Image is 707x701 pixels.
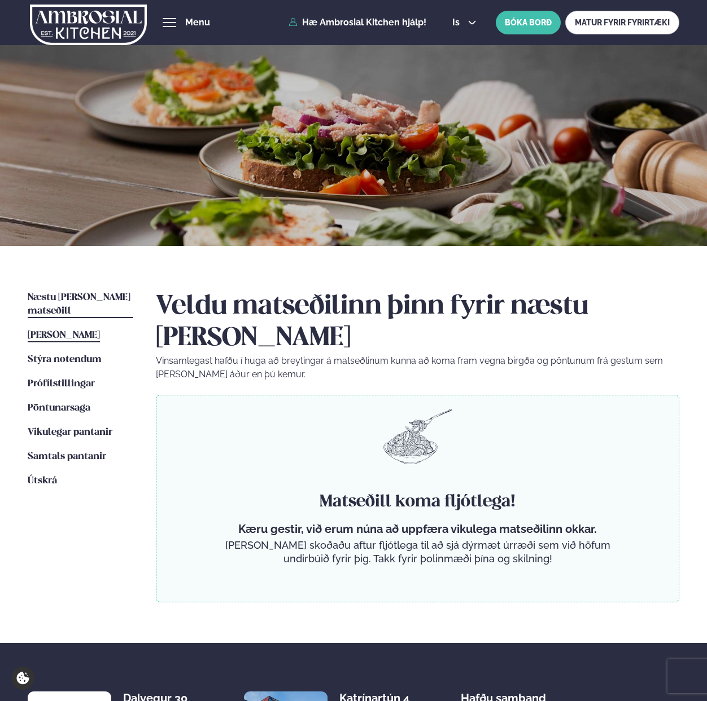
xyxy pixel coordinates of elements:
[156,291,679,354] h2: Veldu matseðilinn þinn fyrir næstu [PERSON_NAME]
[28,379,95,389] span: Prófílstillingar
[452,18,463,27] span: is
[221,522,615,536] p: Kæru gestir, við erum núna að uppfæra vikulega matseðilinn okkar.
[565,11,679,34] a: MATUR FYRIR FYRIRTÆKI
[289,17,426,28] a: Hæ Ambrosial Kitchen hjálp!
[28,427,112,437] span: Vikulegar pantanir
[221,491,615,513] h4: Matseðill koma fljótlega!
[28,450,106,464] a: Samtals pantanir
[28,293,130,316] span: Næstu [PERSON_NAME] matseðill
[443,18,486,27] button: is
[156,354,679,381] p: Vinsamlegast hafðu í huga að breytingar á matseðlinum kunna að koma fram vegna birgða og pöntunum...
[28,291,133,318] a: Næstu [PERSON_NAME] matseðill
[28,330,100,340] span: [PERSON_NAME]
[28,353,102,367] a: Stýra notendum
[28,402,90,415] a: Pöntunarsaga
[28,329,100,342] a: [PERSON_NAME]
[28,426,112,439] a: Vikulegar pantanir
[28,403,90,413] span: Pöntunarsaga
[383,409,452,464] img: pasta
[28,377,95,391] a: Prófílstillingar
[11,667,34,690] a: Cookie settings
[30,2,147,48] img: logo
[163,16,176,29] button: hamburger
[28,452,106,461] span: Samtals pantanir
[496,11,561,34] button: BÓKA BORÐ
[28,474,57,488] a: Útskrá
[28,476,57,486] span: Útskrá
[28,355,102,364] span: Stýra notendum
[221,539,615,566] p: [PERSON_NAME] skoðaðu aftur fljótlega til að sjá dýrmæt úrræði sem við höfum undirbúið fyrir þig....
